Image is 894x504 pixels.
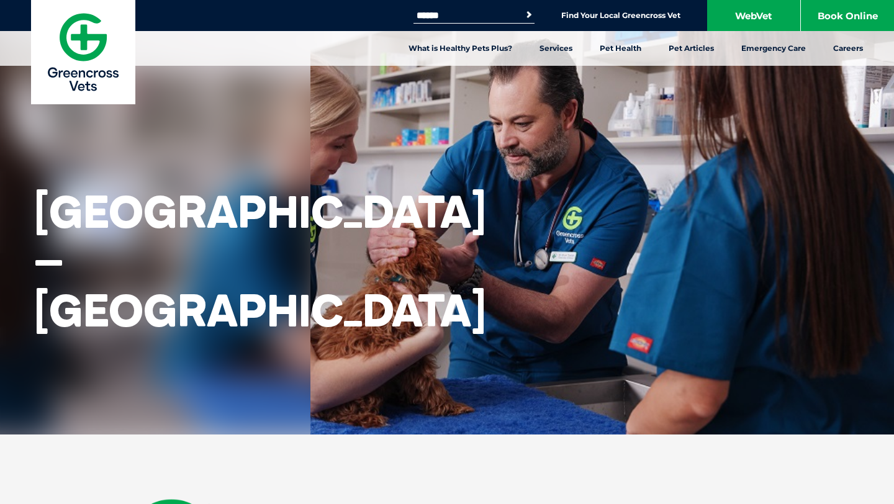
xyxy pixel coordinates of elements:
[395,31,526,66] a: What is Healthy Pets Plus?
[728,31,819,66] a: Emergency Care
[586,31,655,66] a: Pet Health
[819,31,877,66] a: Careers
[34,187,486,335] h1: [GEOGRAPHIC_DATA] – [GEOGRAPHIC_DATA]
[561,11,680,20] a: Find Your Local Greencross Vet
[526,31,586,66] a: Services
[655,31,728,66] a: Pet Articles
[523,9,535,21] button: Search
